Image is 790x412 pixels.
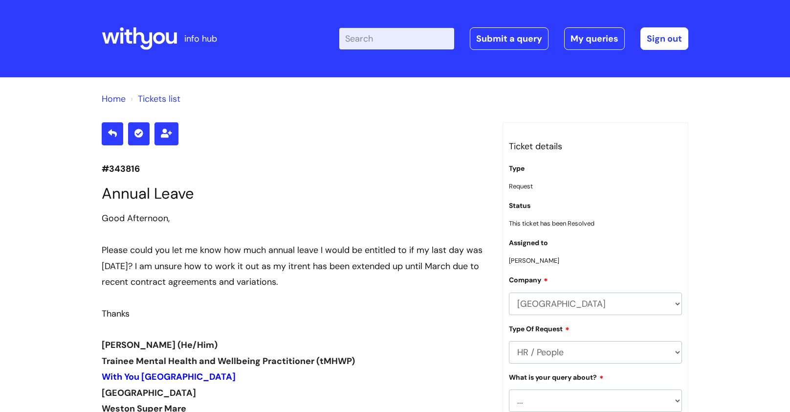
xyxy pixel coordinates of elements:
[509,181,682,192] p: Request
[339,27,688,50] div: | -
[102,371,236,383] b: With You [GEOGRAPHIC_DATA]
[640,27,688,50] a: Sign out
[509,323,570,333] label: Type Of Request
[184,31,217,46] p: info hub
[102,387,196,399] b: [GEOGRAPHIC_DATA]
[509,275,548,284] label: Company
[102,91,126,107] li: Solution home
[470,27,549,50] a: Submit a query
[509,202,530,210] label: Status
[339,28,454,49] input: Search
[102,161,488,177] p: #343816
[509,255,682,266] p: [PERSON_NAME]
[509,164,525,173] label: Type
[102,210,488,226] div: Good Afternoon,
[102,355,355,367] b: Trainee Mental Health and Wellbeing Practitioner (tMHWP)
[102,242,488,290] div: Please could you let me know how much annual leave I would be entitled to if my last day was [DAT...
[102,339,218,351] b: [PERSON_NAME] (He/Him)
[102,93,126,105] a: Home
[509,218,682,229] p: This ticket has been Resolved
[128,91,180,107] li: Tickets list
[509,138,682,154] h3: Ticket details
[509,372,604,382] label: What is your query about?
[509,239,548,247] label: Assigned to
[564,27,625,50] a: My queries
[102,306,488,321] div: Thanks
[138,93,180,105] a: Tickets list
[102,184,488,203] h1: Annual Leave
